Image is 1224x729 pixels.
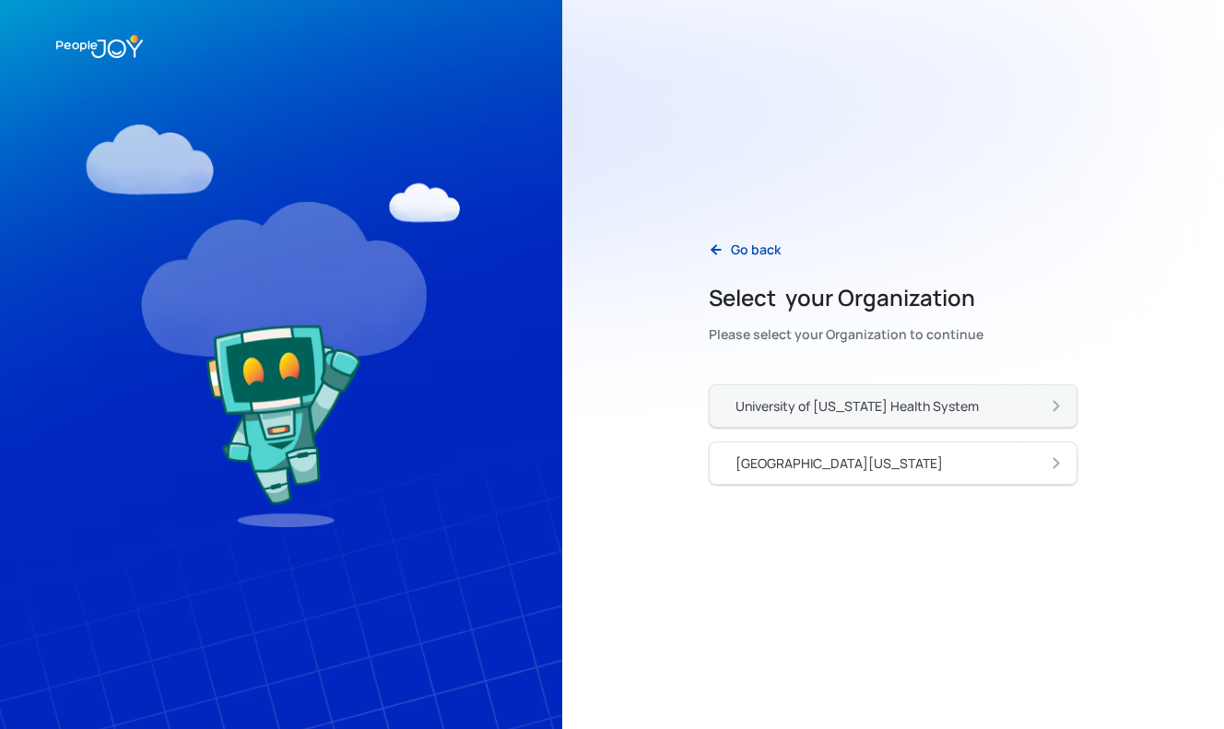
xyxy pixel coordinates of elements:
a: University of [US_STATE] Health System [709,384,1077,428]
div: Go back [731,241,781,259]
div: University of [US_STATE] Health System [736,397,979,416]
div: Please select your Organization to continue [709,322,983,347]
h2: Select your Organization [709,283,983,312]
a: Go back [694,230,795,268]
a: [GEOGRAPHIC_DATA][US_STATE] [709,441,1077,485]
div: [GEOGRAPHIC_DATA][US_STATE] [736,454,943,473]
